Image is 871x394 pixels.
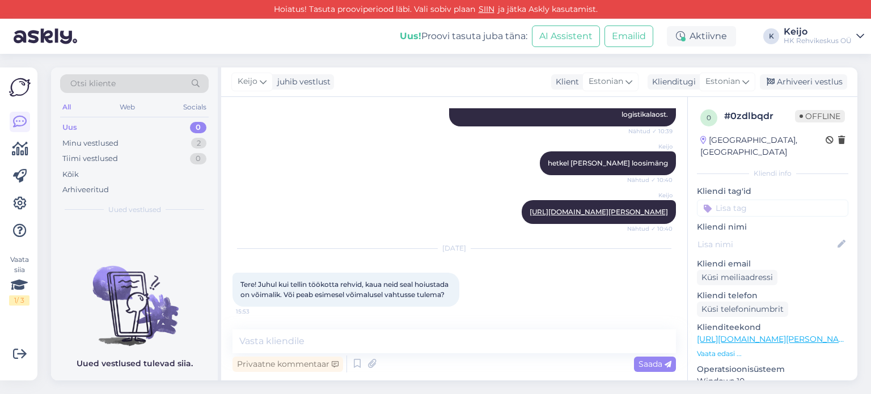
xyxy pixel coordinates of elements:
[9,295,29,306] div: 1 / 3
[784,27,864,45] a: KeijoHK Rehvikeskus OÜ
[697,321,848,333] p: Klienditeekond
[763,28,779,44] div: K
[117,100,137,115] div: Web
[530,207,668,216] a: [URL][DOMAIN_NAME][PERSON_NAME]
[548,159,668,167] span: hetkel [PERSON_NAME] loosimäng
[667,26,736,46] div: Aktiivne
[648,76,696,88] div: Klienditugi
[697,238,835,251] input: Lisa nimi
[795,110,845,122] span: Offline
[639,359,671,369] span: Saada
[700,134,826,158] div: [GEOGRAPHIC_DATA], [GEOGRAPHIC_DATA]
[190,122,206,133] div: 0
[108,205,161,215] span: Uued vestlused
[62,138,119,149] div: Minu vestlused
[697,334,853,344] a: [URL][DOMAIN_NAME][PERSON_NAME]
[589,75,623,88] span: Estonian
[62,169,79,180] div: Kõik
[400,29,527,43] div: Proovi tasuta juba täna:
[697,363,848,375] p: Operatsioonisüsteem
[77,358,193,370] p: Uued vestlused tulevad siia.
[697,200,848,217] input: Lisa tag
[51,245,218,348] img: No chats
[697,221,848,233] p: Kliendi nimi
[273,76,331,88] div: juhib vestlust
[60,100,73,115] div: All
[551,76,579,88] div: Klient
[240,280,450,299] span: Tere! Juhul kui tellin töökotta rehvid, kaua neid seal hoiustada on võimalik. Või peab esimesel v...
[628,127,673,135] span: Nähtud ✓ 10:39
[627,176,673,184] span: Nähtud ✓ 10:40
[697,185,848,197] p: Kliendi tag'id
[630,142,673,151] span: Keijo
[232,357,343,372] div: Privaatne kommentaar
[784,36,852,45] div: HK Rehvikeskus OÜ
[62,184,109,196] div: Arhiveeritud
[630,191,673,200] span: Keijo
[784,27,852,36] div: Keijo
[238,75,257,88] span: Keijo
[9,255,29,306] div: Vaata siia
[707,113,711,122] span: 0
[236,307,278,316] span: 15:53
[400,31,421,41] b: Uus!
[232,243,676,253] div: [DATE]
[697,349,848,359] p: Vaata edasi ...
[62,122,77,133] div: Uus
[532,26,600,47] button: AI Assistent
[604,26,653,47] button: Emailid
[705,75,740,88] span: Estonian
[697,290,848,302] p: Kliendi telefon
[191,138,206,149] div: 2
[62,153,118,164] div: Tiimi vestlused
[70,78,116,90] span: Otsi kliente
[9,77,31,98] img: Askly Logo
[697,375,848,387] p: Windows 10
[697,270,777,285] div: Küsi meiliaadressi
[697,168,848,179] div: Kliendi info
[475,4,498,14] a: SIIN
[697,258,848,270] p: Kliendi email
[760,74,847,90] div: Arhiveeri vestlus
[697,302,788,317] div: Küsi telefoninumbrit
[627,224,673,233] span: Nähtud ✓ 10:40
[181,100,209,115] div: Socials
[724,109,795,123] div: # 0zdlbqdr
[190,153,206,164] div: 0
